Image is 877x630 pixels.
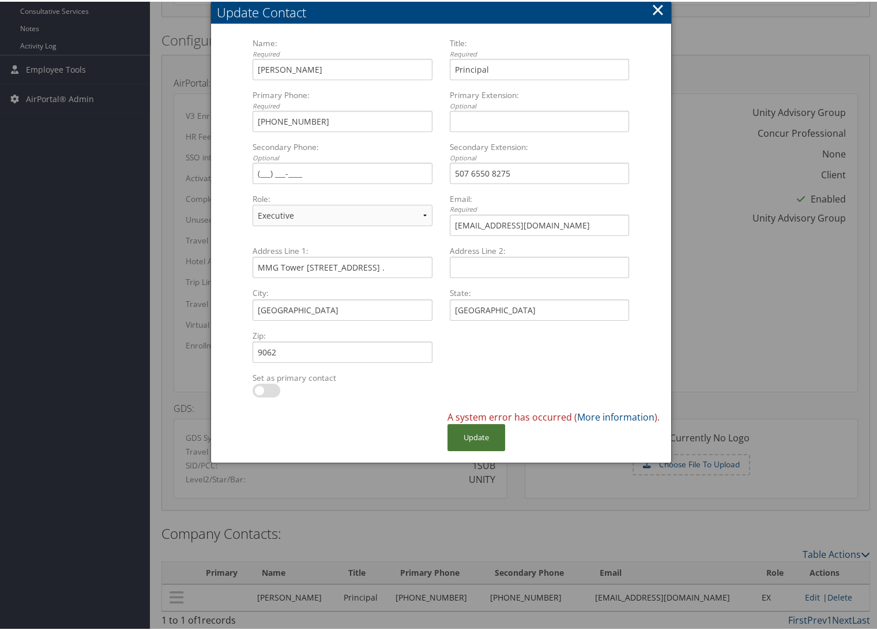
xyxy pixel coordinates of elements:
[445,192,634,213] label: Email:
[445,36,634,57] label: Title:
[450,152,629,162] div: Optional
[248,140,436,161] label: Secondary Phone:
[445,88,634,109] label: Primary Extension:
[450,48,629,58] div: Required
[253,109,432,130] input: Primary Phone:Required
[447,422,505,449] button: Update
[445,243,634,255] label: Address Line 2:
[248,243,436,255] label: Address Line 1:
[248,370,436,382] label: Set as primary contact
[253,48,432,58] div: Required
[253,340,432,361] input: Zip:
[450,203,629,213] div: Required
[248,192,436,203] label: Role:
[248,88,436,109] label: Primary Phone:
[217,2,671,20] div: Update Contact
[577,409,654,422] a: More information
[450,109,629,130] input: Primary Extension:Optional
[450,298,629,319] input: State:
[253,255,432,276] input: Address Line 1:
[248,286,436,297] label: City:
[253,298,432,319] input: City:
[253,203,432,224] select: Role:
[253,161,432,182] input: Secondary Phone:Optional
[450,57,629,78] input: Title:Required
[450,213,629,234] input: Email:Required
[445,286,634,297] label: State:
[450,161,629,182] input: Secondary Extension:Optional
[450,255,629,276] input: Address Line 2:
[248,328,436,340] label: Zip:
[253,152,432,162] div: Optional
[447,408,660,422] div: A system error has occurred ( ).
[253,100,432,110] div: Required
[253,57,432,78] input: Name:Required
[248,36,436,57] label: Name:
[445,140,634,161] label: Secondary Extension:
[450,100,629,110] div: Optional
